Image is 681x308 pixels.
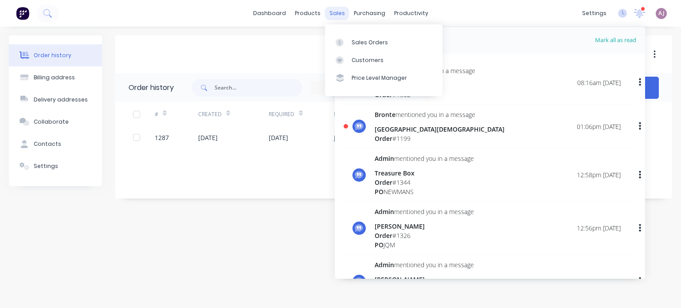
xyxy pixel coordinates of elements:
[34,118,69,126] div: Collaborate
[34,51,71,59] div: Order history
[375,178,392,187] span: Order
[375,231,392,240] span: Order
[375,222,474,231] div: [PERSON_NAME]
[375,240,474,250] div: JQM
[375,275,474,284] div: [PERSON_NAME]
[9,89,102,111] button: Delivery addresses
[215,79,302,97] input: Search...
[325,7,349,20] div: sales
[375,134,505,143] div: # 1199
[325,69,442,87] a: Price Level Manager
[577,170,621,179] div: 12:58pm [DATE]
[334,110,346,118] div: PO #
[334,133,346,142] div: JQM
[375,261,394,269] span: Admin
[34,74,75,82] div: Billing address
[9,111,102,133] button: Collaborate
[375,125,505,134] div: [GEOGRAPHIC_DATA][DEMOGRAPHIC_DATA]
[9,44,102,66] button: Order history
[375,231,474,240] div: # 1326
[375,110,395,119] span: Bronte
[375,207,474,216] div: mentioned you in a message
[352,39,388,47] div: Sales Orders
[352,74,407,82] div: Price Level Manager
[16,7,29,20] img: Factory
[312,81,386,94] input: Order Date
[34,96,88,104] div: Delivery addresses
[325,33,442,51] a: Sales Orders
[334,102,410,126] div: PO #
[375,154,394,163] span: Admin
[375,134,392,143] span: Order
[129,82,174,93] div: Order history
[375,260,474,269] div: mentioned you in a message
[577,78,621,87] div: 08:16am [DATE]
[34,162,58,170] div: Settings
[155,102,198,126] div: #
[375,241,384,249] span: PO
[269,110,294,118] div: Required
[290,7,325,20] div: products
[9,155,102,177] button: Settings
[9,133,102,155] button: Contacts
[269,133,288,142] div: [DATE]
[352,56,384,64] div: Customers
[34,140,61,148] div: Contacts
[198,102,269,126] div: Created
[375,178,474,187] div: # 1344
[325,51,442,69] a: Customers
[375,168,474,178] div: Treasure Box
[577,277,621,286] div: 06:44pm [DATE]
[9,66,102,89] button: Billing address
[390,7,433,20] div: productivity
[563,36,636,45] span: Mark all as read
[198,110,222,118] div: Created
[658,9,665,17] span: AJ
[198,133,218,142] div: [DATE]
[375,187,384,196] span: PO
[375,110,505,119] div: mentioned you in a message
[249,7,290,20] a: dashboard
[578,7,611,20] div: settings
[349,7,390,20] div: purchasing
[577,223,621,233] div: 12:56pm [DATE]
[155,133,169,142] div: 1287
[375,187,474,196] div: NEWMANS
[375,154,474,163] div: mentioned you in a message
[269,102,334,126] div: Required
[375,207,394,216] span: Admin
[577,122,621,131] div: 01:06pm [DATE]
[155,110,158,118] div: #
